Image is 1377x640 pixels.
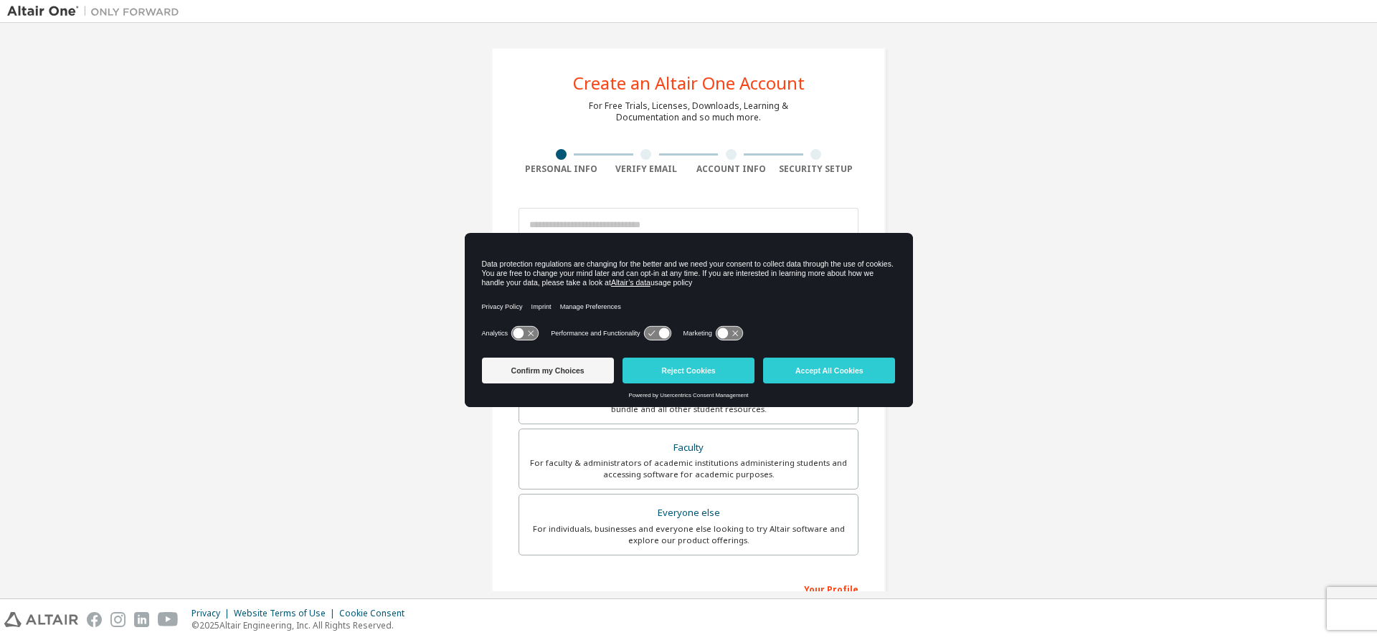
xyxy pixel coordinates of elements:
div: Create an Altair One Account [573,75,805,92]
img: facebook.svg [87,612,102,627]
div: Verify Email [604,163,689,175]
div: For Free Trials, Licenses, Downloads, Learning & Documentation and so much more. [589,100,788,123]
div: For faculty & administrators of academic institutions administering students and accessing softwa... [528,457,849,480]
img: Altair One [7,4,186,19]
div: Security Setup [774,163,859,175]
img: youtube.svg [158,612,179,627]
img: altair_logo.svg [4,612,78,627]
div: Cookie Consent [339,608,413,619]
p: © 2025 Altair Engineering, Inc. All Rights Reserved. [191,619,413,631]
div: Privacy [191,608,234,619]
img: linkedin.svg [134,612,149,627]
div: For individuals, businesses and everyone else looking to try Altair software and explore our prod... [528,523,849,546]
img: instagram.svg [110,612,126,627]
div: Website Terms of Use [234,608,339,619]
div: Account Info [688,163,774,175]
div: Your Profile [519,577,858,600]
div: Personal Info [519,163,604,175]
div: Faculty [528,438,849,458]
div: Everyone else [528,503,849,523]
